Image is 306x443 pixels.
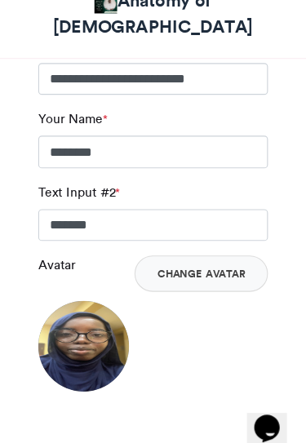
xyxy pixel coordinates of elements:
[100,20,121,40] img: Umar Hamza
[237,378,290,427] iframe: chat widget
[50,193,123,210] label: Text Input #2
[50,126,112,144] label: Your Name
[20,16,286,64] a: Anatomy of [DEMOGRAPHIC_DATA]
[136,258,256,290] button: Change Avatar
[50,299,131,380] img: 1756900696.264-b2dcae4267c1926e4edbba7f5065fdc4d8f11412.png
[50,258,83,275] label: Avatar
